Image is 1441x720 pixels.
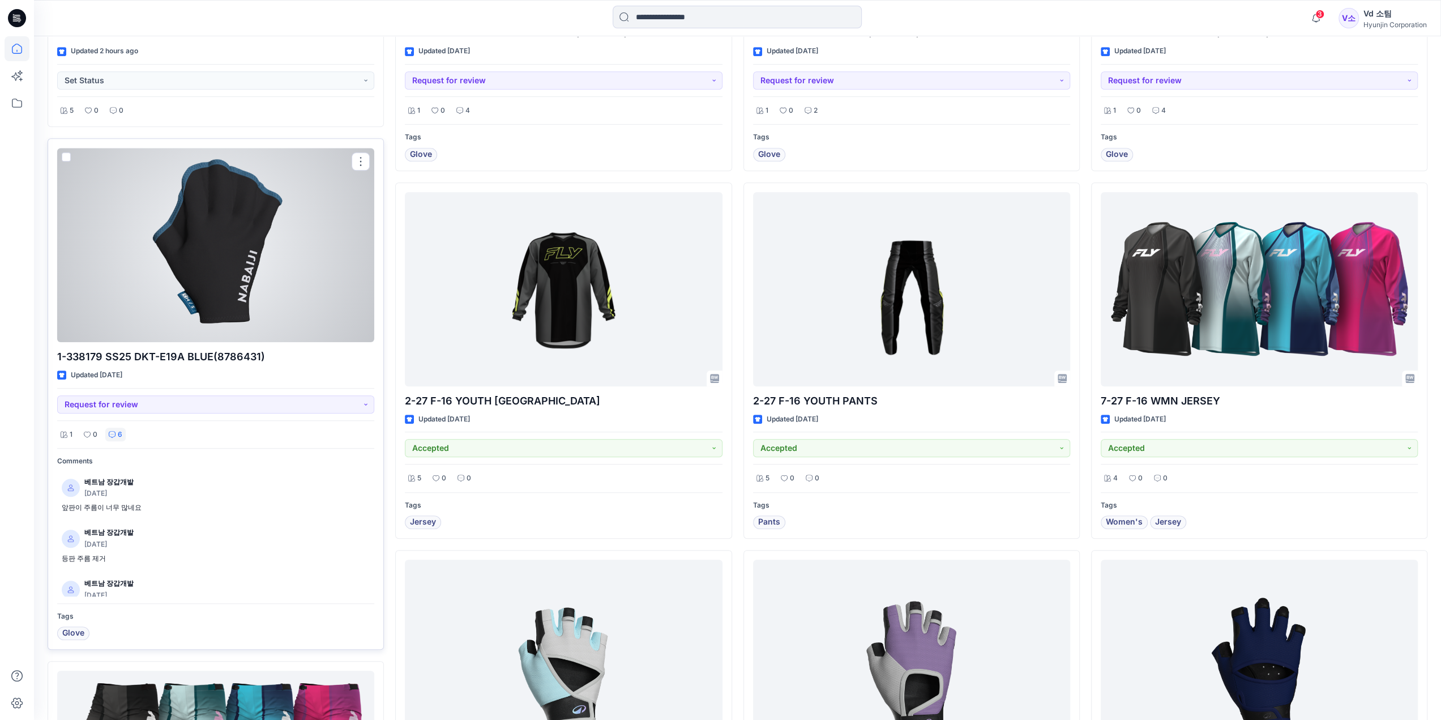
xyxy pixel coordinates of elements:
[67,484,74,491] svg: avatar
[1339,8,1359,28] div: V소
[417,472,421,484] p: 5
[766,105,768,117] p: 1
[753,500,1070,512] p: Tags
[1113,105,1116,117] p: 1
[442,472,446,484] p: 0
[67,535,74,542] svg: avatar
[1114,414,1166,425] p: Updated [DATE]
[57,349,374,365] p: 1-338179 SS25 DKT-E19A BLUE(8786431)
[71,369,122,381] p: Updated [DATE]
[753,131,1070,143] p: Tags
[1363,20,1427,29] div: Hyunjin Corporation
[815,472,819,484] p: 0
[84,578,134,590] p: 베트남 장갑개발
[467,472,471,484] p: 0
[57,573,374,620] a: 베트남 장갑개발[DATE]라벨이 뒤집어졌음
[70,105,74,117] p: 5
[1161,105,1166,117] p: 4
[62,502,370,514] p: 앞판이 주름이 너무 많네요
[405,192,722,386] a: 2-27 F-16 YOUTH JERSEY
[766,472,769,484] p: 5
[465,105,470,117] p: 4
[753,192,1070,386] a: 2-27 F-16 YOUTH PANTS
[1363,7,1427,20] div: Vd 소팀
[1163,472,1168,484] p: 0
[405,393,722,409] p: 2-27 F-16 YOUTH [GEOGRAPHIC_DATA]
[118,429,122,441] p: 6
[84,488,134,500] p: [DATE]
[405,500,722,512] p: Tags
[93,429,97,441] p: 0
[790,472,794,484] p: 0
[1101,131,1418,143] p: Tags
[767,414,818,425] p: Updated [DATE]
[758,148,780,161] span: Glove
[410,148,432,161] span: Glove
[417,105,420,117] p: 1
[1138,472,1143,484] p: 0
[767,45,818,57] p: Updated [DATE]
[418,414,470,425] p: Updated [DATE]
[1155,515,1181,529] span: Jersey
[71,45,138,57] p: Updated 2 hours ago
[84,476,134,488] p: 베트남 장갑개발
[405,131,722,143] p: Tags
[1136,105,1141,117] p: 0
[1106,515,1143,529] span: Women's
[57,522,374,569] a: 베트남 장갑개발[DATE]등판 주름 제거
[1114,45,1166,57] p: Updated [DATE]
[789,105,793,117] p: 0
[418,45,470,57] p: Updated [DATE]
[1101,192,1418,386] a: 7-27 F-16 WMN JERSEY
[57,148,374,342] a: 1-338179 SS25 DKT-E19A BLUE(8786431)
[57,455,374,467] p: Comments
[1101,393,1418,409] p: 7-27 F-16 WMN JERSEY
[62,553,370,565] p: 등판 주름 제거
[84,590,134,602] p: [DATE]
[1315,10,1324,19] span: 3
[94,105,99,117] p: 0
[441,105,445,117] p: 0
[84,539,134,551] p: [DATE]
[67,586,74,593] svg: avatar
[84,527,134,539] p: 베트남 장갑개발
[57,472,374,518] a: 베트남 장갑개발[DATE]앞판이 주름이 너무 많네요
[1101,500,1418,512] p: Tags
[753,393,1070,409] p: 2-27 F-16 YOUTH PANTS
[1113,472,1118,484] p: 4
[62,627,84,640] span: Glove
[119,105,123,117] p: 0
[1106,148,1128,161] span: Glove
[814,105,818,117] p: 2
[758,515,780,529] span: Pants
[70,429,72,441] p: 1
[410,515,436,529] span: Jersey
[57,611,374,623] p: Tags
